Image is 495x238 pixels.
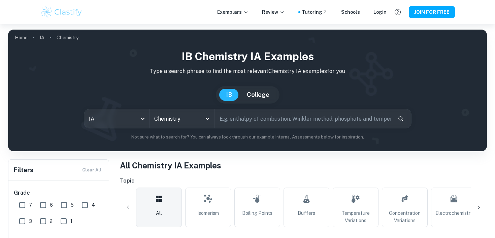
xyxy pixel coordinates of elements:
[50,201,53,209] span: 6
[392,6,403,18] button: Help and Feedback
[242,209,272,217] span: Boiling Points
[13,67,482,75] p: Type a search phrase to find the most relevant Chemistry IA examples for you
[8,30,487,151] img: profile cover
[40,33,44,42] a: IA
[262,8,285,16] p: Review
[203,114,212,123] button: Open
[29,217,32,225] span: 3
[13,134,482,141] p: Not sure what to search for? You can always look through our example Internal Assessments below f...
[120,159,487,171] h1: All Chemistry IA Examples
[373,8,387,16] a: Login
[70,217,72,225] span: 1
[71,201,74,209] span: 5
[14,165,33,175] h6: Filters
[29,201,32,209] span: 7
[40,5,83,19] img: Clastify logo
[156,209,162,217] span: All
[13,48,482,65] h1: IB Chemistry IA examples
[395,113,406,124] button: Search
[14,189,104,197] h6: Grade
[15,33,28,42] a: Home
[336,209,375,224] span: Temperature Variations
[409,6,455,18] button: JOIN FOR FREE
[219,89,239,101] button: IB
[57,34,78,41] p: Chemistry
[298,209,315,217] span: Buffers
[302,8,328,16] a: Tutoring
[435,209,473,217] span: Electrochemistry
[385,209,425,224] span: Concentration Variations
[50,217,53,225] span: 2
[341,8,360,16] a: Schools
[215,109,392,128] input: E.g. enthalpy of combustion, Winkler method, phosphate and temperature...
[197,209,219,217] span: Isomerism
[120,177,487,185] h6: Topic
[92,201,95,209] span: 4
[217,8,249,16] p: Exemplars
[84,109,149,128] div: IA
[240,89,276,101] button: College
